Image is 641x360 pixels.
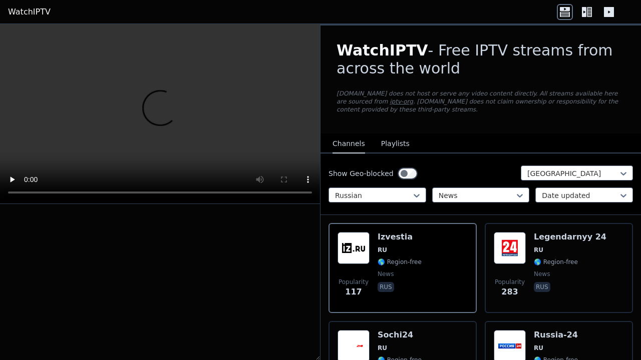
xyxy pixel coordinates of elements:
[345,286,362,298] span: 117
[378,270,394,278] span: news
[378,258,422,266] span: 🌎 Region-free
[8,6,51,18] a: WatchIPTV
[534,258,578,266] span: 🌎 Region-free
[333,134,365,153] button: Channels
[338,232,370,264] img: Izvestia
[534,232,606,242] h6: Legendarnyy 24
[534,246,543,254] span: RU
[534,282,550,292] p: rus
[534,270,550,278] span: news
[378,246,387,254] span: RU
[381,134,410,153] button: Playlists
[501,286,518,298] span: 283
[337,41,428,59] span: WatchIPTV
[534,330,578,340] h6: Russia-24
[390,98,413,105] a: iptv-org
[495,278,525,286] span: Popularity
[378,344,387,352] span: RU
[494,232,526,264] img: Legendarnyy 24
[339,278,369,286] span: Popularity
[378,282,394,292] p: rus
[337,89,625,113] p: [DOMAIN_NAME] does not host or serve any video content directly. All streams available here are s...
[378,232,422,242] h6: Izvestia
[534,344,543,352] span: RU
[337,41,625,77] h1: - Free IPTV streams from across the world
[378,330,422,340] h6: Sochi24
[329,168,394,178] label: Show Geo-blocked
